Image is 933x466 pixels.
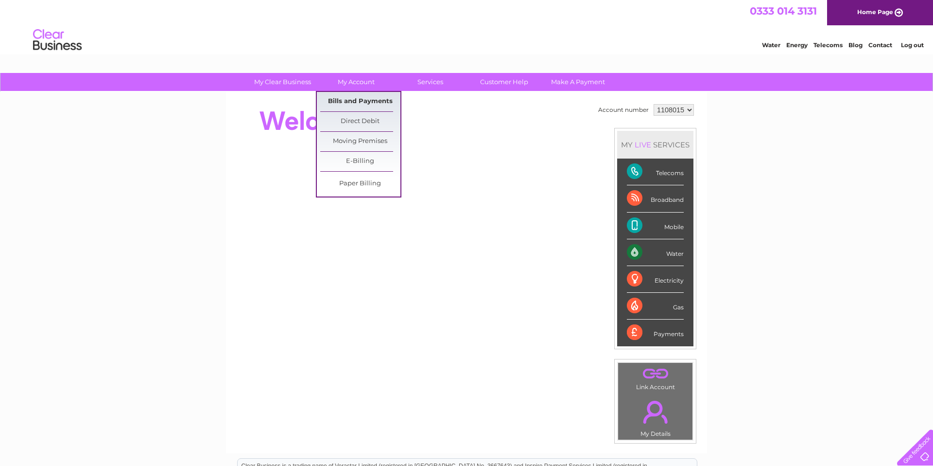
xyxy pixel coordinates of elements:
[621,395,690,429] a: .
[464,73,544,91] a: Customer Help
[320,112,400,131] a: Direct Debit
[618,393,693,440] td: My Details
[627,320,684,346] div: Payments
[316,73,397,91] a: My Account
[627,293,684,320] div: Gas
[848,41,863,49] a: Blog
[238,5,697,47] div: Clear Business is a trading name of Verastar Limited (registered in [GEOGRAPHIC_DATA] No. 3667643...
[627,266,684,293] div: Electricity
[242,73,323,91] a: My Clear Business
[618,362,693,393] td: Link Account
[762,41,780,49] a: Water
[627,239,684,266] div: Water
[320,152,400,171] a: E-Billing
[617,131,693,159] div: MY SERVICES
[627,159,684,185] div: Telecoms
[750,5,817,17] a: 0333 014 3131
[868,41,892,49] a: Contact
[627,185,684,212] div: Broadband
[390,73,470,91] a: Services
[627,213,684,239] div: Mobile
[320,132,400,151] a: Moving Premises
[320,174,400,194] a: Paper Billing
[33,25,82,55] img: logo.png
[621,365,690,382] a: .
[901,41,924,49] a: Log out
[813,41,843,49] a: Telecoms
[320,92,400,111] a: Bills and Payments
[538,73,618,91] a: Make A Payment
[786,41,808,49] a: Energy
[596,102,651,118] td: Account number
[633,140,653,149] div: LIVE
